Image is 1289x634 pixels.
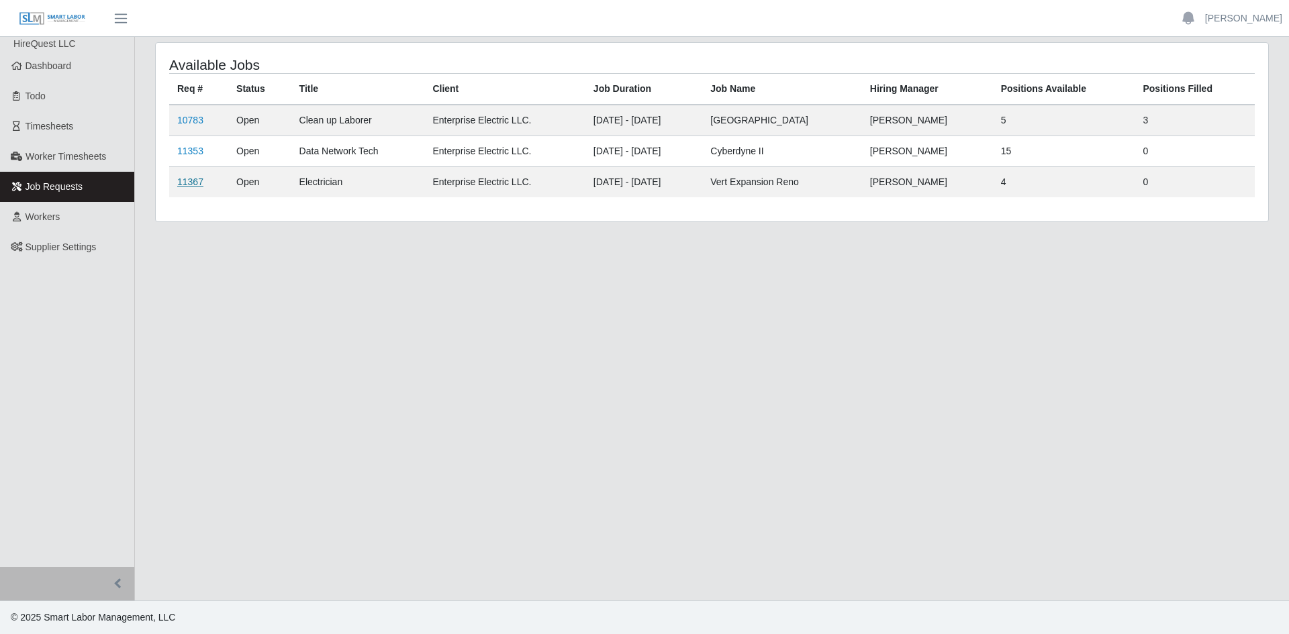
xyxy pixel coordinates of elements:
span: Workers [26,211,60,222]
th: Job Duration [585,74,702,105]
span: © 2025 Smart Labor Management, LLC [11,612,175,623]
img: SLM Logo [19,11,86,26]
td: 4 [993,167,1135,198]
td: Open [228,167,291,198]
th: Positions Filled [1135,74,1255,105]
td: Vert Expansion Reno [702,167,862,198]
td: 5 [993,105,1135,136]
td: Clean up Laborer [291,105,425,136]
td: [PERSON_NAME] [862,105,993,136]
th: Client [424,74,585,105]
td: 3 [1135,105,1255,136]
th: Positions Available [993,74,1135,105]
td: 0 [1135,167,1255,198]
a: 10783 [177,115,203,125]
td: [PERSON_NAME] [862,136,993,167]
th: Hiring Manager [862,74,993,105]
th: Job Name [702,74,862,105]
td: [DATE] - [DATE] [585,136,702,167]
td: Enterprise Electric LLC. [424,136,585,167]
td: 0 [1135,136,1255,167]
span: Dashboard [26,60,72,71]
td: Cyberdyne II [702,136,862,167]
a: [PERSON_NAME] [1205,11,1282,25]
span: HireQuest LLC [13,38,76,49]
td: Enterprise Electric LLC. [424,167,585,198]
span: Timesheets [26,121,74,131]
td: Electrician [291,167,425,198]
td: Enterprise Electric LLC. [424,105,585,136]
td: Open [228,136,291,167]
th: Status [228,74,291,105]
td: Open [228,105,291,136]
h4: Available Jobs [169,56,610,73]
span: Job Requests [26,181,83,192]
td: Data Network Tech [291,136,425,167]
th: Req # [169,74,228,105]
span: Worker Timesheets [26,151,106,162]
td: [PERSON_NAME] [862,167,993,198]
span: Supplier Settings [26,242,97,252]
td: 15 [993,136,1135,167]
a: 11353 [177,146,203,156]
th: Title [291,74,425,105]
td: [DATE] - [DATE] [585,105,702,136]
a: 11367 [177,176,203,187]
span: Todo [26,91,46,101]
td: [DATE] - [DATE] [585,167,702,198]
td: [GEOGRAPHIC_DATA] [702,105,862,136]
